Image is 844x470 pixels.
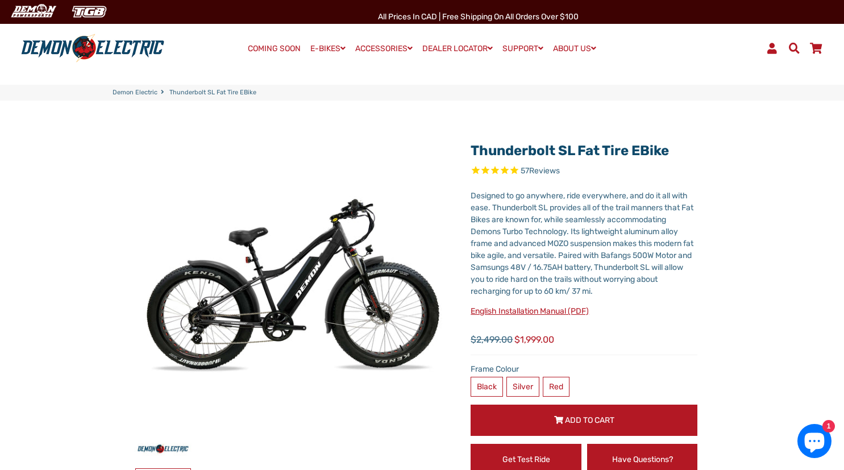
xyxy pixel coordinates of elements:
span: All Prices in CAD | Free shipping on all orders over $100 [378,12,579,22]
label: Red [543,377,569,397]
span: Thunderbolt SL Fat Tire eBike [169,88,256,98]
inbox-online-store-chat: Shopify online store chat [794,424,835,461]
span: $1,999.00 [514,333,554,347]
span: 57 reviews [521,166,560,176]
img: Demon Electric logo [17,34,168,63]
a: ABOUT US [549,40,600,57]
a: E-BIKES [306,40,350,57]
button: Add to Cart [471,405,697,436]
img: TGB Canada [66,2,113,21]
span: Reviews [529,166,560,176]
img: Demon Electric [6,2,60,21]
label: Frame Colour [471,363,697,375]
a: Demon Electric [113,88,157,98]
a: SUPPORT [498,40,547,57]
label: Black [471,377,503,397]
label: Silver [506,377,539,397]
a: DEALER LOCATOR [418,40,497,57]
a: ACCESSORIES [351,40,417,57]
span: $2,499.00 [471,333,513,347]
a: English Installation Manual (PDF) [471,306,589,316]
a: COMING SOON [244,41,305,57]
span: Rated 4.9 out of 5 stars 57 reviews [471,165,697,178]
span: Designed to go anywhere, ride everywhere, and do it all with ease. Thunderbolt SL provides all of... [471,191,693,296]
a: Thunderbolt SL Fat Tire eBike [471,143,669,159]
span: Add to Cart [565,415,614,425]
